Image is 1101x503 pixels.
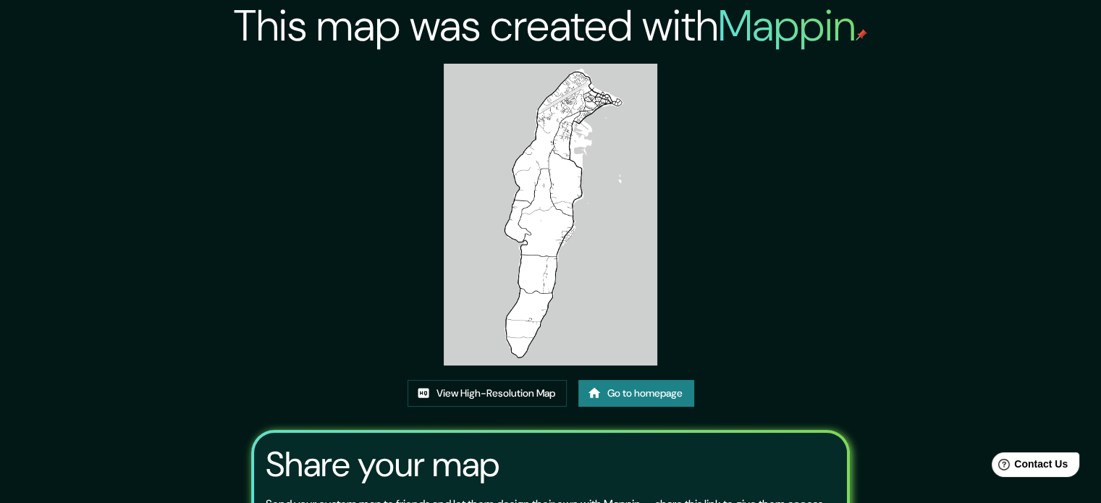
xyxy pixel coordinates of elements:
img: created-map [444,64,657,365]
a: View High-Resolution Map [408,380,567,407]
img: mappin-pin [856,29,867,41]
a: Go to homepage [578,380,694,407]
h3: Share your map [266,444,499,485]
iframe: Help widget launcher [972,447,1085,487]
